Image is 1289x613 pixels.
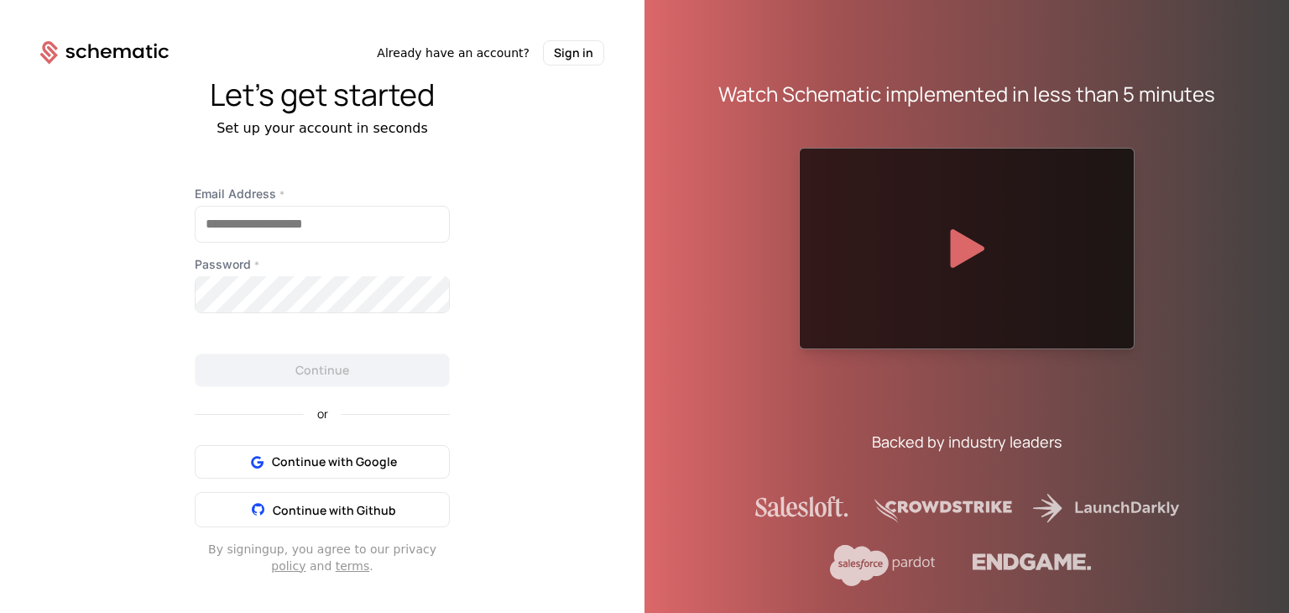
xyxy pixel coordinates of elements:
div: Watch Schematic implemented in less than 5 minutes [718,81,1215,107]
button: Sign in [543,40,604,65]
span: or [304,408,342,420]
span: Continue with Google [272,453,397,470]
button: Continue with Google [195,445,450,479]
span: Continue with Github [273,502,396,518]
label: Email Address [195,186,450,202]
span: Already have an account? [377,45,530,61]
div: Backed by industry leaders [872,430,1062,453]
button: Continue [195,354,450,387]
label: Password [195,256,450,273]
div: By signing up , you agree to our privacy and . [195,541,450,574]
button: Continue with Github [195,492,450,527]
a: terms [336,559,370,573]
a: policy [271,559,305,573]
